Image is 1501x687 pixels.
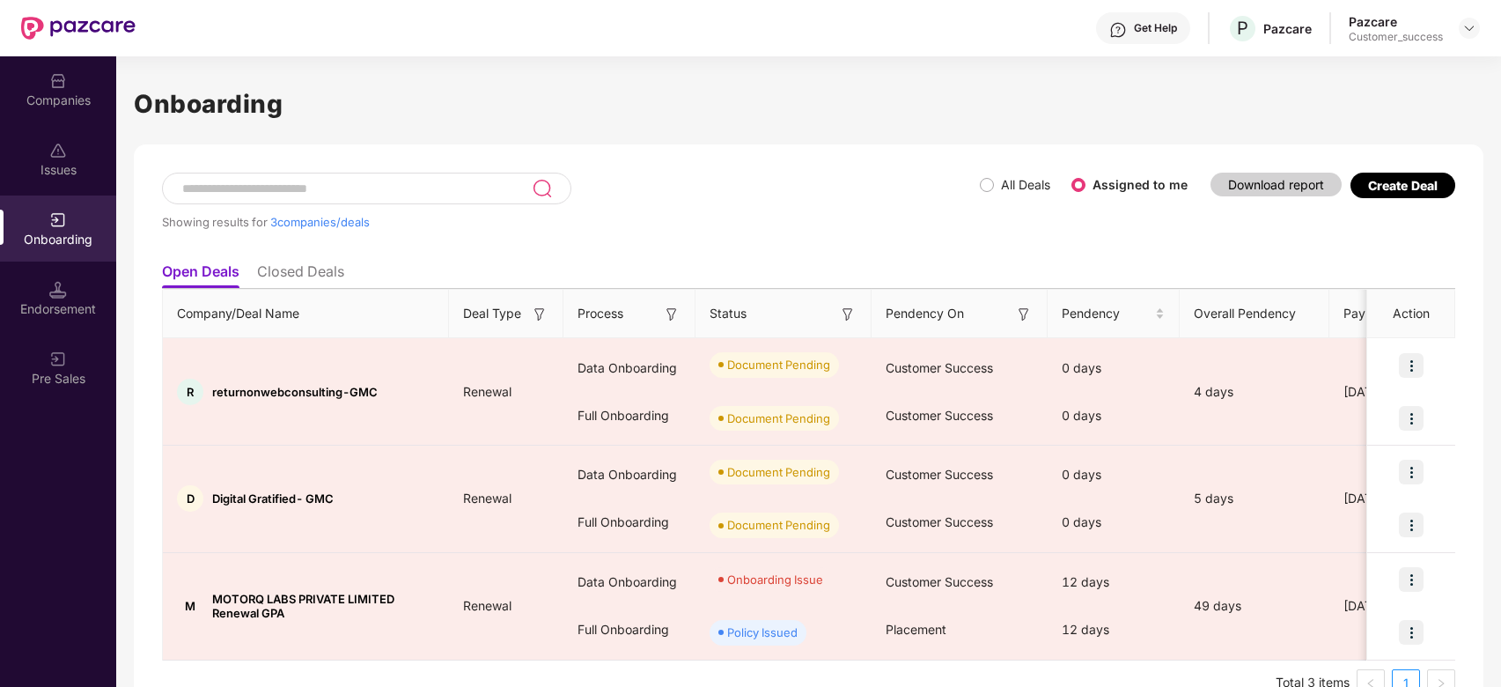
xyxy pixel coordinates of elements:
[1048,290,1180,338] th: Pendency
[1367,290,1455,338] th: Action
[49,142,67,159] img: svg+xml;base64,PHN2ZyBpZD0iSXNzdWVzX2Rpc2FibGVkIiB4bWxucz0iaHR0cDovL3d3dy53My5vcmcvMjAwMC9zdmciIH...
[1048,558,1180,606] div: 12 days
[1210,173,1342,196] button: Download report
[1048,344,1180,392] div: 0 days
[1180,382,1329,402] div: 4 days
[49,281,67,299] img: svg+xml;base64,PHN2ZyB3aWR0aD0iMTQuNSIgaGVpZ2h0PSIxNC41IiB2aWV3Qm94PSIwIDAgMTYgMTYiIGZpbGw9Im5vbm...
[727,571,823,588] div: Onboarding Issue
[578,304,623,323] span: Process
[1048,451,1180,499] div: 0 days
[563,499,695,546] div: Full Onboarding
[886,574,993,589] span: Customer Success
[563,606,695,654] div: Full Onboarding
[1399,620,1424,645] img: icon
[563,558,695,606] div: Data Onboarding
[134,85,1483,123] h1: Onboarding
[177,485,203,512] div: D
[1329,382,1461,402] div: [DATE]
[1329,290,1461,338] th: Payment Done
[1329,596,1461,616] div: [DATE]
[1349,30,1443,44] div: Customer_success
[1237,18,1248,39] span: P
[727,624,798,641] div: Policy Issued
[1343,304,1433,323] span: Payment Done
[1462,21,1476,35] img: svg+xml;base64,PHN2ZyBpZD0iRHJvcGRvd24tMzJ4MzIiIHhtbG5zPSJodHRwOi8vd3d3LnczLm9yZy8yMDAwL3N2ZyIgd2...
[886,360,993,375] span: Customer Success
[162,262,239,288] li: Open Deals
[21,17,136,40] img: New Pazcare Logo
[727,516,830,534] div: Document Pending
[49,351,67,368] img: svg+xml;base64,PHN2ZyB3aWR0aD0iMjAiIGhlaWdodD0iMjAiIHZpZXdCb3g9IjAgMCAyMCAyMCIgZmlsbD0ibm9uZSIgeG...
[1048,606,1180,654] div: 12 days
[1329,489,1461,508] div: [DATE]
[463,304,521,323] span: Deal Type
[563,451,695,499] div: Data Onboarding
[1180,290,1329,338] th: Overall Pendency
[1399,567,1424,592] img: icon
[1001,177,1050,192] label: All Deals
[177,593,203,619] div: M
[531,306,548,323] img: svg+xml;base64,PHN2ZyB3aWR0aD0iMTYiIGhlaWdodD0iMTYiIHZpZXdCb3g9IjAgMCAxNiAxNiIgZmlsbD0ibm9uZSIgeG...
[49,211,67,229] img: svg+xml;base64,PHN2ZyB3aWR0aD0iMjAiIGhlaWdodD0iMjAiIHZpZXdCb3g9IjAgMCAyMCAyMCIgZmlsbD0ibm9uZSIgeG...
[212,592,435,620] span: MOTORQ LABS PRIVATE LIMITED Renewal GPA
[1263,20,1312,37] div: Pazcare
[1399,513,1424,537] img: icon
[1399,406,1424,431] img: icon
[710,304,747,323] span: Status
[1368,178,1438,193] div: Create Deal
[1349,13,1443,30] div: Pazcare
[886,304,964,323] span: Pendency On
[727,410,830,427] div: Document Pending
[1093,177,1188,192] label: Assigned to me
[886,408,993,423] span: Customer Success
[563,344,695,392] div: Data Onboarding
[449,491,526,506] span: Renewal
[212,491,334,506] span: Digital Gratified- GMC
[839,306,857,323] img: svg+xml;base64,PHN2ZyB3aWR0aD0iMTYiIGhlaWdodD0iMTYiIHZpZXdCb3g9IjAgMCAxNiAxNiIgZmlsbD0ibm9uZSIgeG...
[1399,460,1424,484] img: icon
[1048,499,1180,546] div: 0 days
[270,215,370,229] span: 3 companies/deals
[49,72,67,90] img: svg+xml;base64,PHN2ZyBpZD0iQ29tcGFuaWVzIiB4bWxucz0iaHR0cDovL3d3dy53My5vcmcvMjAwMC9zdmciIHdpZHRoPS...
[1399,353,1424,378] img: icon
[886,622,946,637] span: Placement
[663,306,681,323] img: svg+xml;base64,PHN2ZyB3aWR0aD0iMTYiIGhlaWdodD0iMTYiIHZpZXdCb3g9IjAgMCAxNiAxNiIgZmlsbD0ibm9uZSIgeG...
[449,384,526,399] span: Renewal
[1134,21,1177,35] div: Get Help
[212,385,378,399] span: returnonwebconsulting-GMC
[563,392,695,440] div: Full Onboarding
[1180,596,1329,616] div: 49 days
[162,215,980,229] div: Showing results for
[1015,306,1033,323] img: svg+xml;base64,PHN2ZyB3aWR0aD0iMTYiIGhlaWdodD0iMTYiIHZpZXdCb3g9IjAgMCAxNiAxNiIgZmlsbD0ibm9uZSIgeG...
[727,463,830,481] div: Document Pending
[449,598,526,613] span: Renewal
[886,514,993,529] span: Customer Success
[177,379,203,405] div: R
[1109,21,1127,39] img: svg+xml;base64,PHN2ZyBpZD0iSGVscC0zMngzMiIgeG1sbnM9Imh0dHA6Ly93d3cudzMub3JnLzIwMDAvc3ZnIiB3aWR0aD...
[532,178,552,199] img: svg+xml;base64,PHN2ZyB3aWR0aD0iMjQiIGhlaWdodD0iMjUiIHZpZXdCb3g9IjAgMCAyNCAyNSIgZmlsbD0ibm9uZSIgeG...
[163,290,449,338] th: Company/Deal Name
[1180,489,1329,508] div: 5 days
[727,356,830,373] div: Document Pending
[1062,304,1152,323] span: Pendency
[1048,392,1180,440] div: 0 days
[886,467,993,482] span: Customer Success
[257,262,344,288] li: Closed Deals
